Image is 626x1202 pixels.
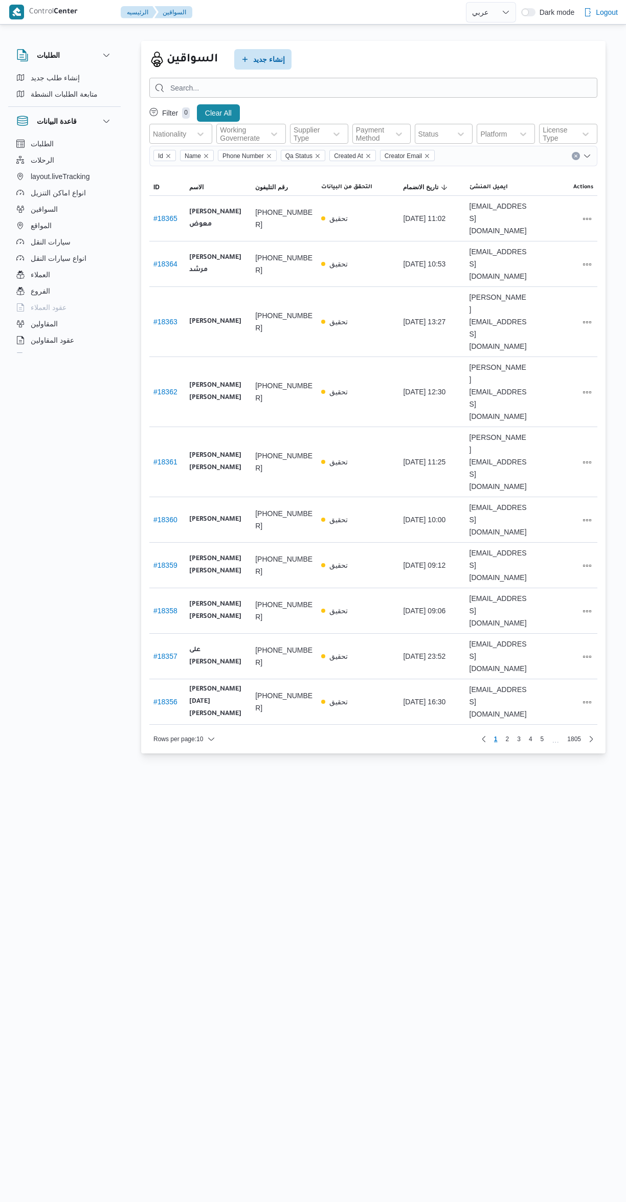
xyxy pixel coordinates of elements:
p: تحقيق [329,514,348,526]
button: عقود المقاولين [12,332,117,348]
span: 3 [517,733,521,745]
span: عقود المقاولين [31,334,74,346]
button: انواع اماكن التنزيل [12,185,117,201]
a: #18360 [153,516,177,524]
button: إنشاء جديد [234,49,292,70]
a: Next page, 2 [585,733,597,745]
input: Search... [149,78,597,98]
span: [PERSON_NAME][EMAIL_ADDRESS][DOMAIN_NAME] [469,291,527,352]
p: Filter [162,109,178,117]
span: السواقين [31,203,58,215]
button: All actions [581,456,593,469]
span: 4 [529,733,532,745]
span: Phone Number [218,150,277,161]
button: انواع سيارات النقل [12,250,117,266]
span: [PHONE_NUMBER] [255,380,313,404]
span: [EMAIL_ADDRESS][DOMAIN_NAME] [469,547,527,584]
h3: قاعدة البيانات [37,115,77,127]
a: #18359 [153,561,177,569]
div: Payment Method [356,126,385,142]
button: Page 1 of 1805 [490,733,502,745]
img: X8yXhbKr1z7QwAAAABJRU5ErkJggg== [9,5,24,19]
span: 2 [506,733,509,745]
span: [PHONE_NUMBER] [255,309,313,334]
button: All actions [581,213,593,225]
button: All actions [581,386,593,398]
button: متابعة الطلبات النشطة [12,86,117,102]
button: Previous page [478,733,490,745]
span: التحقق من البيانات [321,183,372,191]
button: Remove Qa Status from selection in this group [315,153,321,159]
button: Clear input [572,152,580,160]
span: [PHONE_NUMBER] [255,252,313,276]
span: 1805 [567,733,581,745]
a: Page 1805 of 1805 [563,733,585,745]
button: العملاء [12,266,117,283]
b: [PERSON_NAME][DATE] [PERSON_NAME] [189,683,247,720]
b: [PERSON_NAME] [189,316,241,328]
a: #18365 [153,214,177,222]
span: ID [153,183,160,191]
span: Creator Email [380,150,435,161]
button: All actions [581,605,593,617]
span: Name [185,150,201,162]
span: [PHONE_NUMBER] [255,689,313,714]
span: سيارات النقل [31,236,71,248]
div: Nationality [153,130,186,138]
span: عقود العملاء [31,301,66,314]
div: Working Governerate [220,126,260,142]
span: 5 [541,733,544,745]
button: المقاولين [12,316,117,332]
span: المقاولين [31,318,58,330]
button: سيارات النقل [12,234,117,250]
span: الطلبات [31,138,54,150]
span: [PHONE_NUMBER] [255,206,313,231]
div: Supplier Type [294,126,322,142]
span: الرحلات [31,154,54,166]
button: تاريخ الانضمامSorted in descending order [399,179,465,195]
span: إنشاء طلب جديد [31,72,80,84]
span: تاريخ الانضمام; Sorted in descending order [403,183,438,191]
span: الاسم [189,183,204,191]
span: [EMAIL_ADDRESS][DOMAIN_NAME] [469,683,527,720]
span: [DATE] 16:30 [403,696,445,708]
span: [DATE] 09:12 [403,559,445,571]
span: [PHONE_NUMBER] [255,507,313,532]
button: عقود العملاء [12,299,117,316]
p: تحقيق [329,605,348,617]
button: Remove Creator Email from selection in this group [424,153,430,159]
span: [DATE] 09:06 [403,605,445,617]
span: [EMAIL_ADDRESS][DOMAIN_NAME] [469,638,527,675]
button: Clear All [197,104,240,122]
span: [DATE] 13:27 [403,316,445,328]
button: Open list of options [583,152,591,160]
button: layout.liveTracking [12,168,117,185]
a: #18356 [153,698,177,706]
span: Dark mode [535,8,574,16]
span: انواع سيارات النقل [31,252,86,264]
b: [PERSON_NAME] [PERSON_NAME] [189,450,247,474]
h3: الطلبات [37,49,60,61]
button: Logout [579,2,622,23]
span: المواقع [31,219,52,232]
button: المواقع [12,217,117,234]
p: تحقيق [329,212,348,225]
span: [EMAIL_ADDRESS][DOMAIN_NAME] [469,501,527,538]
div: License Type [543,126,571,142]
a: Page 4 of 1805 [525,733,536,745]
button: All actions [581,560,593,572]
a: #18358 [153,607,177,615]
button: All actions [581,696,593,708]
a: #18364 [153,260,177,268]
h2: السواقين [167,51,218,69]
p: تحقيق [329,258,348,270]
span: [EMAIL_ADDRESS][DOMAIN_NAME] [469,200,527,237]
span: layout.liveTracking [31,170,90,183]
button: الرحلات [12,152,117,168]
span: متابعة الطلبات النشطة [31,88,98,100]
span: [EMAIL_ADDRESS][DOMAIN_NAME] [469,246,527,282]
b: [PERSON_NAME] [PERSON_NAME] [189,598,247,623]
b: [PERSON_NAME] [PERSON_NAME] [189,380,247,404]
button: رقم التليفون [251,179,317,195]
span: Name [180,150,214,161]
